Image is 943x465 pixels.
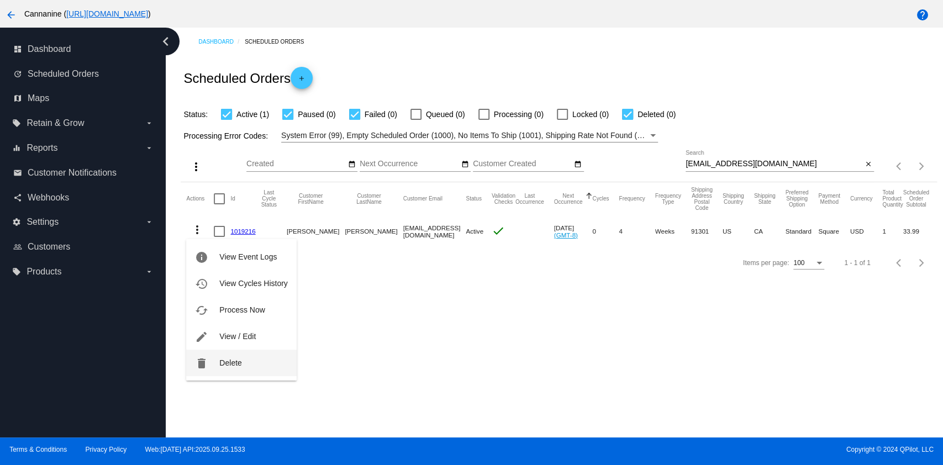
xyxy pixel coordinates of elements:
mat-icon: cached [195,304,208,317]
span: Process Now [219,305,265,314]
mat-icon: history [195,277,208,290]
mat-icon: edit [195,330,208,344]
span: View Event Logs [219,252,277,261]
span: View / Edit [219,332,256,341]
mat-icon: info [195,251,208,264]
mat-icon: delete [195,357,208,370]
span: Delete [219,358,241,367]
span: View Cycles History [219,279,287,288]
